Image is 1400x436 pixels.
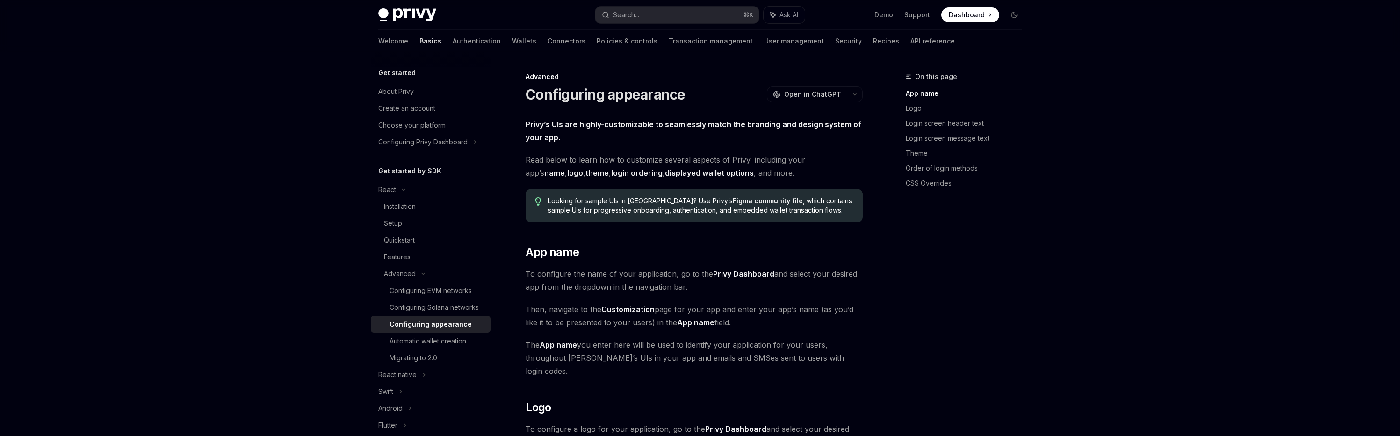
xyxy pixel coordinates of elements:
[378,420,397,431] div: Flutter
[371,232,491,249] a: Quickstart
[378,165,441,177] h5: Get started by SDK
[526,338,863,378] span: The you enter here will be used to identify your application for your users, throughout [PERSON_N...
[548,196,853,215] span: Looking for sample UIs in [GEOGRAPHIC_DATA]? Use Privy’s , which contains sample UIs for progress...
[906,86,1029,101] a: App name
[390,319,472,330] div: Configuring appearance
[915,71,957,82] span: On this page
[733,197,803,205] a: Figma community file
[378,120,446,131] div: Choose your platform
[378,86,414,97] div: About Privy
[526,72,863,81] div: Advanced
[779,10,798,20] span: Ask AI
[390,302,479,313] div: Configuring Solana networks
[677,318,714,327] strong: App name
[941,7,999,22] a: Dashboard
[713,269,774,279] strong: Privy Dashboard
[526,153,863,179] span: Read below to learn how to customize several aspects of Privy, including your app’s , , , , , and...
[371,100,491,117] a: Create an account
[384,251,411,263] div: Features
[906,146,1029,161] a: Theme
[526,400,551,415] span: Logo
[764,30,824,52] a: User management
[378,136,468,148] div: Configuring Privy Dashboard
[906,116,1029,131] a: Login screen header text
[371,249,491,265] a: Features
[526,245,579,260] span: App name
[384,268,416,279] div: Advanced
[764,7,805,23] button: Ask AI
[597,30,657,52] a: Policies & controls
[906,101,1029,116] a: Logo
[390,352,437,364] div: Migrating to 2.0
[378,67,416,79] h5: Get started
[526,303,863,329] span: Then, navigate to the page for your app and enter your app’s name (as you’d like it to be present...
[526,86,686,103] h1: Configuring appearance
[378,386,393,397] div: Swift
[512,30,536,52] a: Wallets
[371,117,491,134] a: Choose your platform
[371,299,491,316] a: Configuring Solana networks
[526,120,861,142] strong: Privy’s UIs are highly-customizable to seamlessly match the branding and design system of your app.
[419,30,441,52] a: Basics
[874,10,893,20] a: Demo
[767,86,847,102] button: Open in ChatGPT
[378,403,403,414] div: Android
[453,30,501,52] a: Authentication
[384,201,416,212] div: Installation
[613,9,639,21] div: Search...
[906,131,1029,146] a: Login screen message text
[378,369,417,380] div: React native
[540,340,577,350] strong: App name
[378,8,436,21] img: dark logo
[371,282,491,299] a: Configuring EVM networks
[906,176,1029,191] a: CSS Overrides
[601,305,655,314] strong: Customization
[390,336,466,347] div: Automatic wallet creation
[378,103,435,114] div: Create an account
[665,168,754,178] a: displayed wallet options
[595,7,759,23] button: Search...⌘K
[544,168,565,178] a: name
[1007,7,1022,22] button: Toggle dark mode
[949,10,985,20] span: Dashboard
[371,215,491,232] a: Setup
[835,30,862,52] a: Security
[371,350,491,366] a: Migrating to 2.0
[873,30,899,52] a: Recipes
[705,424,766,434] strong: Privy Dashboard
[371,316,491,333] a: Configuring appearance
[526,267,863,293] span: To configure the name of your application, go to the and select your desired app from the dropdow...
[371,333,491,350] a: Automatic wallet creation
[567,168,583,178] a: logo
[548,30,585,52] a: Connectors
[904,10,930,20] a: Support
[371,198,491,215] a: Installation
[910,30,955,52] a: API reference
[378,30,408,52] a: Welcome
[669,30,753,52] a: Transaction management
[585,168,609,178] a: theme
[384,235,415,246] div: Quickstart
[378,184,396,195] div: React
[371,83,491,100] a: About Privy
[384,218,402,229] div: Setup
[743,11,753,19] span: ⌘ K
[390,285,472,296] div: Configuring EVM networks
[611,168,663,178] a: login ordering
[535,197,541,206] svg: Tip
[906,161,1029,176] a: Order of login methods
[784,90,841,99] span: Open in ChatGPT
